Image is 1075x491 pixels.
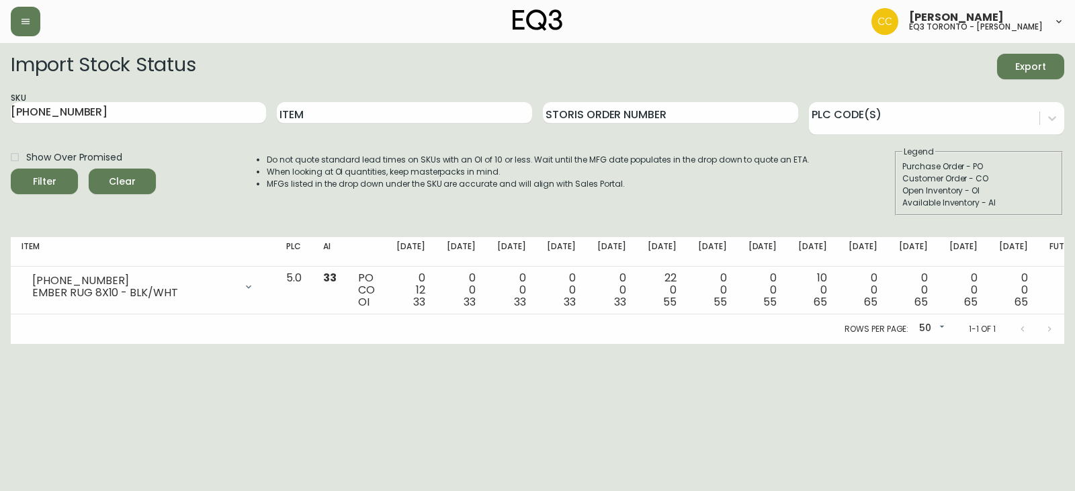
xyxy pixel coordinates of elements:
[738,237,788,267] th: [DATE]
[396,272,425,308] div: 0 12
[999,272,1028,308] div: 0 0
[687,237,738,267] th: [DATE]
[32,275,235,287] div: [PHONE_NUMBER]
[997,54,1064,79] button: Export
[436,237,486,267] th: [DATE]
[267,178,810,190] li: MFGs listed in the drop down under the SKU are accurate and will align with Sales Portal.
[864,294,877,310] span: 65
[648,272,677,308] div: 22 0
[939,237,989,267] th: [DATE]
[413,294,425,310] span: 33
[597,272,626,308] div: 0 0
[714,294,727,310] span: 55
[497,272,526,308] div: 0 0
[798,272,827,308] div: 10 0
[11,54,196,79] h2: Import Stock Status
[787,237,838,267] th: [DATE]
[32,287,235,299] div: EMBER RUG 8X10 - BLK/WHT
[763,294,777,310] span: 55
[748,272,777,308] div: 0 0
[275,267,312,314] td: 5.0
[564,294,576,310] span: 33
[1015,294,1028,310] span: 65
[33,173,56,190] div: Filter
[275,237,312,267] th: PLC
[899,272,928,308] div: 0 0
[267,154,810,166] li: Do not quote standard lead times on SKUs with an OI of 10 or less. Wait until the MFG date popula...
[513,9,562,31] img: logo
[964,294,978,310] span: 65
[814,294,827,310] span: 65
[614,294,626,310] span: 33
[358,272,375,308] div: PO CO
[902,185,1056,197] div: Open Inventory - OI
[312,237,347,267] th: AI
[11,169,78,194] button: Filter
[99,173,145,190] span: Clear
[949,272,978,308] div: 0 0
[969,323,996,335] p: 1-1 of 1
[587,237,637,267] th: [DATE]
[267,166,810,178] li: When looking at OI quantities, keep masterpacks in mind.
[514,294,526,310] span: 33
[909,12,1004,23] span: [PERSON_NAME]
[698,272,727,308] div: 0 0
[21,272,265,302] div: [PHONE_NUMBER]EMBER RUG 8X10 - BLK/WHT
[26,150,122,165] span: Show Over Promised
[888,237,939,267] th: [DATE]
[663,294,677,310] span: 55
[536,237,587,267] th: [DATE]
[871,8,898,35] img: ec7176bad513007d25397993f68ebbfb
[464,294,476,310] span: 33
[849,272,877,308] div: 0 0
[323,270,337,285] span: 33
[902,161,1056,173] div: Purchase Order - PO
[838,237,888,267] th: [DATE]
[1008,58,1053,75] span: Export
[11,237,275,267] th: Item
[845,323,908,335] p: Rows per page:
[914,318,947,340] div: 50
[89,169,156,194] button: Clear
[902,197,1056,209] div: Available Inventory - AI
[386,237,436,267] th: [DATE]
[447,272,476,308] div: 0 0
[486,237,537,267] th: [DATE]
[988,237,1039,267] th: [DATE]
[902,146,935,158] legend: Legend
[914,294,928,310] span: 65
[637,237,687,267] th: [DATE]
[547,272,576,308] div: 0 0
[902,173,1056,185] div: Customer Order - CO
[909,23,1043,31] h5: eq3 toronto - [PERSON_NAME]
[358,294,370,310] span: OI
